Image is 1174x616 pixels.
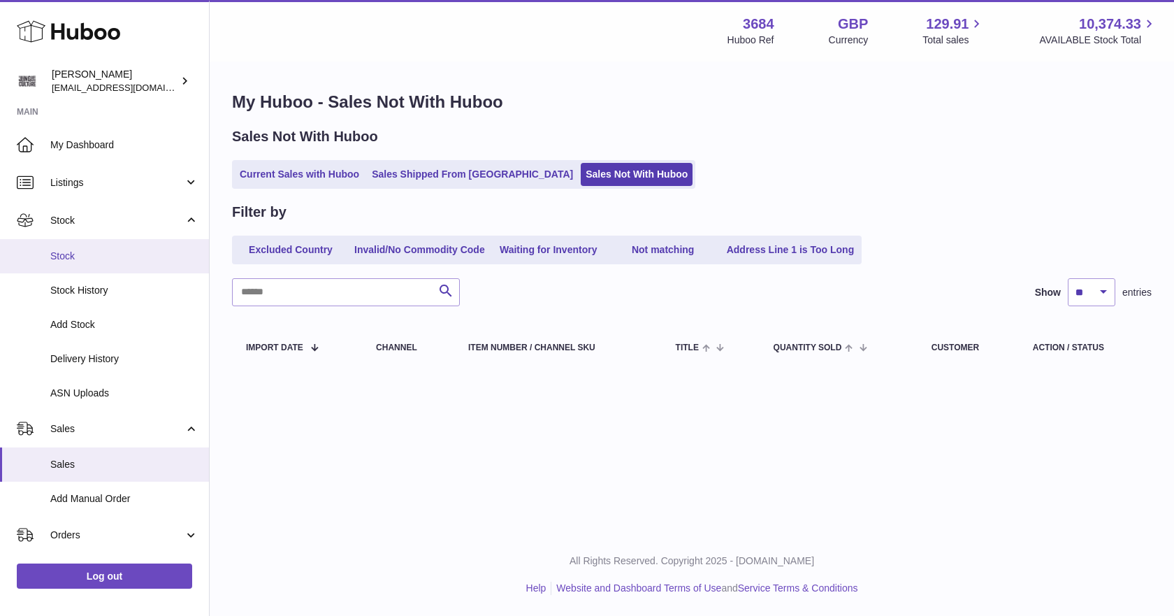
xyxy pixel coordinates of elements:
li: and [551,582,857,595]
span: Add Stock [50,318,198,331]
h1: My Huboo - Sales Not With Huboo [232,91,1152,113]
span: entries [1122,286,1152,299]
a: Excluded Country [235,238,347,262]
span: Add Manual Order [50,492,198,506]
a: Website and Dashboard Terms of Use [556,582,721,594]
strong: 3684 [743,15,774,34]
a: Service Terms & Conditions [738,582,858,594]
a: Waiting for Inventory [493,238,604,262]
span: Sales [50,422,184,436]
a: Address Line 1 is Too Long [722,238,860,262]
span: ASN Uploads [50,387,198,400]
span: Import date [246,343,303,352]
img: theinternationalventure@gmail.com [17,71,38,92]
a: Invalid/No Commodity Code [349,238,490,262]
div: Customer [932,343,1005,352]
a: 129.91 Total sales [922,15,985,47]
span: My Dashboard [50,138,198,152]
p: All Rights Reserved. Copyright 2025 - [DOMAIN_NAME] [221,554,1163,568]
h2: Filter by [232,203,287,222]
a: Log out [17,564,192,589]
div: Huboo Ref [727,34,774,47]
span: Stock [50,214,184,227]
span: AVAILABLE Stock Total [1039,34,1157,47]
a: Current Sales with Huboo [235,163,364,186]
div: Channel [376,343,440,352]
a: Not matching [607,238,719,262]
span: Delivery History [50,352,198,366]
label: Show [1035,286,1061,299]
span: 129.91 [926,15,969,34]
span: Quantity Sold [774,343,842,352]
a: Sales Shipped From [GEOGRAPHIC_DATA] [367,163,578,186]
a: Sales Not With Huboo [581,163,693,186]
span: Total sales [922,34,985,47]
div: Action / Status [1033,343,1138,352]
span: 10,374.33 [1079,15,1141,34]
div: Currency [829,34,869,47]
h2: Sales Not With Huboo [232,127,378,146]
span: Stock [50,250,198,263]
a: 10,374.33 AVAILABLE Stock Total [1039,15,1157,47]
span: Sales [50,458,198,471]
span: Orders [50,529,184,542]
div: [PERSON_NAME] [52,68,177,94]
strong: GBP [838,15,868,34]
div: Item Number / Channel SKU [468,343,648,352]
span: Stock History [50,284,198,297]
span: Listings [50,176,184,189]
a: Help [526,582,546,594]
span: Title [676,343,699,352]
span: [EMAIL_ADDRESS][DOMAIN_NAME] [52,82,205,93]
